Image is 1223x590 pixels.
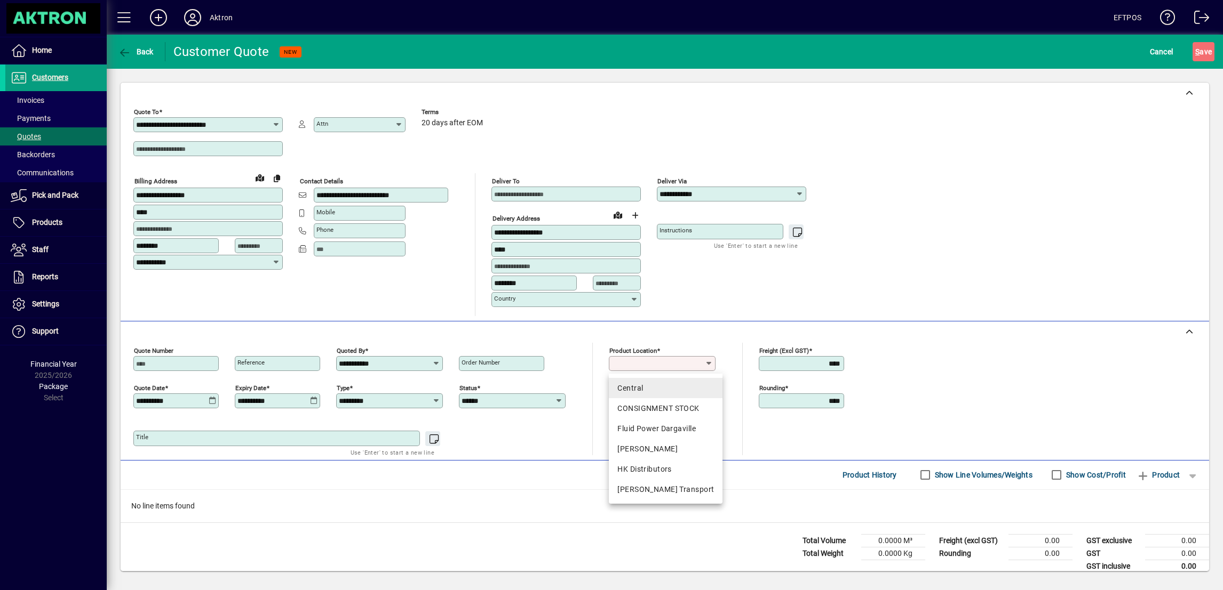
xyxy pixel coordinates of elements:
[797,534,861,547] td: Total Volume
[32,300,59,308] span: Settings
[5,318,107,345] a: Support
[1195,47,1200,56] span: S
[5,264,107,290] a: Reports
[32,218,62,227] span: Products
[39,382,68,391] span: Package
[459,384,477,391] mat-label: Status
[316,226,333,233] mat-label: Phone
[121,490,1209,522] div: No line items found
[609,418,722,439] mat-option: Fluid Power Dargaville
[422,119,483,127] span: 20 days after EOM
[134,384,165,391] mat-label: Quote date
[134,108,159,116] mat-label: Quote To
[32,327,59,335] span: Support
[797,547,861,560] td: Total Weight
[5,209,107,236] a: Products
[609,346,657,354] mat-label: Product location
[5,109,107,127] a: Payments
[660,227,692,234] mat-label: Instructions
[176,8,210,27] button: Profile
[32,46,52,54] span: Home
[141,8,176,27] button: Add
[11,132,41,141] span: Quotes
[1145,560,1209,573] td: 0.00
[609,398,722,418] mat-option: CONSIGNMENT STOCK
[11,150,55,159] span: Backorders
[32,191,78,199] span: Pick and Pack
[609,479,722,499] mat-option: T. Croft Transport
[284,49,297,55] span: NEW
[759,384,785,391] mat-label: Rounding
[1193,42,1214,61] button: Save
[5,146,107,164] a: Backorders
[32,73,68,82] span: Customers
[933,470,1033,480] label: Show Line Volumes/Weights
[118,47,154,56] span: Back
[237,359,265,366] mat-label: Reference
[1131,465,1185,484] button: Product
[861,547,925,560] td: 0.0000 Kg
[934,547,1008,560] td: Rounding
[934,534,1008,547] td: Freight (excl GST)
[1147,42,1176,61] button: Cancel
[1081,560,1145,573] td: GST inclusive
[32,272,58,281] span: Reports
[494,295,515,302] mat-label: Country
[337,346,365,354] mat-label: Quoted by
[1195,43,1212,60] span: ave
[11,96,44,104] span: Invoices
[136,433,148,441] mat-label: Title
[1081,547,1145,560] td: GST
[107,42,165,61] app-page-header-button: Back
[714,239,798,252] mat-hint: Use 'Enter' to start a new line
[5,237,107,263] a: Staff
[657,177,687,185] mat-label: Deliver via
[251,169,268,186] a: View on map
[843,466,897,483] span: Product History
[1150,43,1173,60] span: Cancel
[617,484,714,495] div: [PERSON_NAME] Transport
[861,534,925,547] td: 0.0000 M³
[1064,470,1126,480] label: Show Cost/Profit
[268,169,285,187] button: Copy to Delivery address
[617,464,714,475] div: HK Distributors
[316,208,335,216] mat-label: Mobile
[235,384,266,391] mat-label: Expiry date
[115,42,156,61] button: Back
[1186,2,1210,37] a: Logout
[11,114,51,123] span: Payments
[5,291,107,318] a: Settings
[1081,534,1145,547] td: GST exclusive
[626,207,644,224] button: Choose address
[609,459,722,479] mat-option: HK Distributors
[337,384,350,391] mat-label: Type
[462,359,500,366] mat-label: Order number
[1137,466,1180,483] span: Product
[1114,9,1141,26] div: EFTPOS
[609,439,722,459] mat-option: HAMILTON
[11,168,74,177] span: Communications
[134,346,173,354] mat-label: Quote number
[617,403,714,414] div: CONSIGNMENT STOCK
[32,245,49,254] span: Staff
[1145,534,1209,547] td: 0.00
[5,182,107,209] a: Pick and Pack
[1152,2,1176,37] a: Knowledge Base
[492,177,520,185] mat-label: Deliver To
[5,91,107,109] a: Invoices
[617,423,714,434] div: Fluid Power Dargaville
[1145,547,1209,560] td: 0.00
[5,127,107,146] a: Quotes
[617,443,714,455] div: [PERSON_NAME]
[5,164,107,182] a: Communications
[30,360,77,368] span: Financial Year
[1008,534,1073,547] td: 0.00
[422,109,486,116] span: Terms
[759,346,809,354] mat-label: Freight (excl GST)
[609,378,722,398] mat-option: Central
[838,465,901,484] button: Product History
[173,43,269,60] div: Customer Quote
[617,383,714,394] div: Central
[316,120,328,127] mat-label: Attn
[1008,547,1073,560] td: 0.00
